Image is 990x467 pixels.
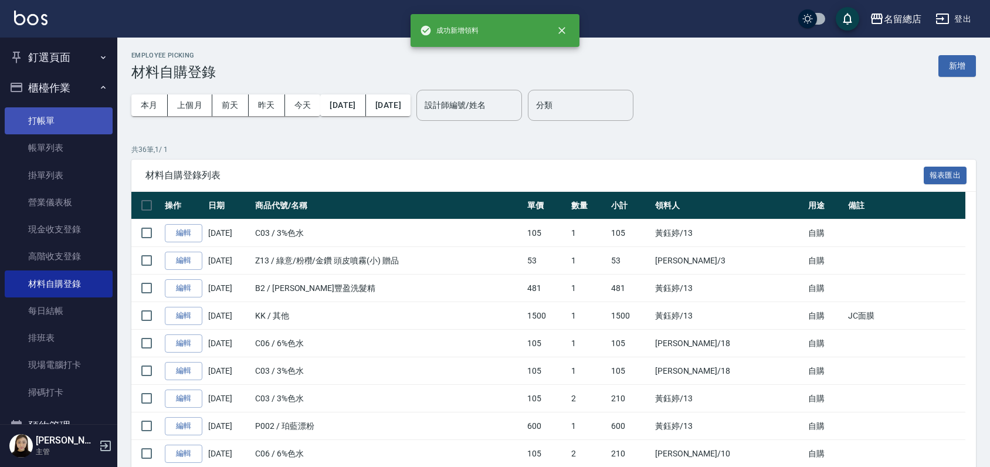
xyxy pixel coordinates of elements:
td: 自購 [805,357,845,385]
td: 600 [524,412,568,440]
td: C03 / 3%色水 [252,357,524,385]
h3: 材料自購登錄 [131,64,216,80]
button: [DATE] [320,94,365,116]
th: 領料人 [652,192,806,219]
td: 自購 [805,385,845,412]
h5: [PERSON_NAME] [36,435,96,446]
td: [PERSON_NAME] /18 [652,330,806,357]
button: 櫃檯作業 [5,73,113,103]
a: 帳單列表 [5,134,113,161]
td: [DATE] [205,330,252,357]
td: JC面膜 [845,302,965,330]
th: 數量 [568,192,608,219]
a: 材料自購登錄 [5,270,113,297]
a: 編輯 [165,307,202,325]
img: Logo [14,11,48,25]
a: 編輯 [165,279,202,297]
td: 105 [608,357,652,385]
button: 上個月 [168,94,212,116]
td: 黃鈺婷 /13 [652,275,806,302]
span: 成功新增領料 [420,25,479,36]
td: 自購 [805,275,845,302]
td: 黃鈺婷 /13 [652,412,806,440]
td: [DATE] [205,275,252,302]
a: 報表匯出 [924,169,967,180]
td: 481 [524,275,568,302]
td: 105 [608,219,652,247]
button: 名留總店 [865,7,926,31]
a: 營業儀表板 [5,189,113,216]
td: 105 [524,330,568,357]
td: KK / 其他 [252,302,524,330]
a: 現金收支登錄 [5,216,113,243]
td: 53 [524,247,568,275]
a: 高階收支登錄 [5,243,113,270]
button: close [549,18,575,43]
td: 53 [608,247,652,275]
h2: Employee Picking [131,52,216,59]
td: 105 [608,330,652,357]
td: [PERSON_NAME] /18 [652,357,806,385]
div: 名留總店 [884,12,921,26]
button: 前天 [212,94,249,116]
td: Z13 / 綠意/粉穳/金鑽 頭皮噴霧(小) 贈品 [252,247,524,275]
th: 小計 [608,192,652,219]
p: 共 36 筆, 1 / 1 [131,144,976,155]
a: 現場電腦打卡 [5,351,113,378]
th: 用途 [805,192,845,219]
td: 自購 [805,330,845,357]
td: C03 / 3%色水 [252,385,524,412]
img: Person [9,434,33,458]
td: 1 [568,247,608,275]
th: 日期 [205,192,252,219]
button: 今天 [285,94,321,116]
td: 1 [568,412,608,440]
td: 1 [568,302,608,330]
th: 商品代號/名稱 [252,192,524,219]
td: 1500 [524,302,568,330]
td: 1 [568,275,608,302]
td: 1 [568,219,608,247]
td: [PERSON_NAME] /3 [652,247,806,275]
td: 黃鈺婷 /13 [652,219,806,247]
a: 每日結帳 [5,297,113,324]
td: [DATE] [205,357,252,385]
td: 1 [568,357,608,385]
th: 單價 [524,192,568,219]
button: 本月 [131,94,168,116]
button: save [836,7,859,31]
a: 編輯 [165,390,202,408]
a: 編輯 [165,252,202,270]
td: 600 [608,412,652,440]
td: C06 / 6%色水 [252,330,524,357]
td: B2 / [PERSON_NAME]豐盈洗髮精 [252,275,524,302]
td: 2 [568,385,608,412]
td: [DATE] [205,247,252,275]
p: 主管 [36,446,96,457]
td: 210 [608,385,652,412]
button: 報表匯出 [924,167,967,185]
td: 105 [524,385,568,412]
a: 編輯 [165,224,202,242]
td: P002 / 珀藍漂粉 [252,412,524,440]
button: 新增 [938,55,976,77]
td: C03 / 3%色水 [252,219,524,247]
a: 打帳單 [5,107,113,134]
td: 481 [608,275,652,302]
td: 105 [524,219,568,247]
td: [DATE] [205,302,252,330]
a: 掃碼打卡 [5,379,113,406]
span: 材料自購登錄列表 [145,170,924,181]
a: 編輯 [165,334,202,353]
td: 自購 [805,412,845,440]
a: 編輯 [165,417,202,435]
td: 黃鈺婷 /13 [652,385,806,412]
td: 自購 [805,247,845,275]
button: [DATE] [366,94,411,116]
a: 排班表 [5,324,113,351]
th: 操作 [162,192,205,219]
td: 自購 [805,219,845,247]
a: 新增 [938,60,976,71]
td: 1500 [608,302,652,330]
td: [DATE] [205,412,252,440]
